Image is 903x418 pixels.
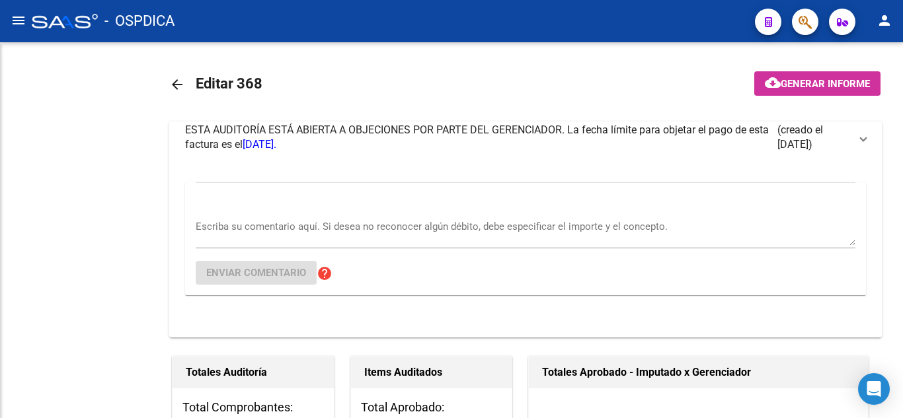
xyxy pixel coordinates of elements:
h1: Items Auditados [364,362,499,383]
div: Open Intercom Messenger [858,373,890,405]
span: - OSPDICA [104,7,175,36]
span: Generar informe [781,78,870,90]
mat-icon: arrow_back [169,77,185,92]
h1: Totales Auditoría [186,362,321,383]
span: Editar 368 [196,75,262,92]
mat-icon: help [317,265,333,281]
span: [DATE]. [243,138,276,151]
div: ESTA AUDITORÍA ESTÁ ABIERTA A OBJECIONES POR PARTE DEL GERENCIADOR. La fecha límite para objetar ... [169,153,882,337]
span: Enviar comentario [206,267,306,279]
mat-icon: menu [11,13,26,28]
span: (creado el [DATE]) [777,123,850,152]
mat-icon: person [877,13,892,28]
h1: Totales Aprobado - Imputado x Gerenciador [542,362,855,383]
mat-icon: cloud_download [765,75,781,90]
span: ESTA AUDITORÍA ESTÁ ABIERTA A OBJECIONES POR PARTE DEL GERENCIADOR. La fecha límite para objetar ... [185,123,769,151]
mat-expansion-panel-header: ESTA AUDITORÍA ESTÁ ABIERTA A OBJECIONES POR PARTE DEL GERENCIADOR. La fecha límite para objetar ... [169,122,882,153]
button: Generar informe [754,71,881,96]
button: Enviar comentario [196,261,317,285]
